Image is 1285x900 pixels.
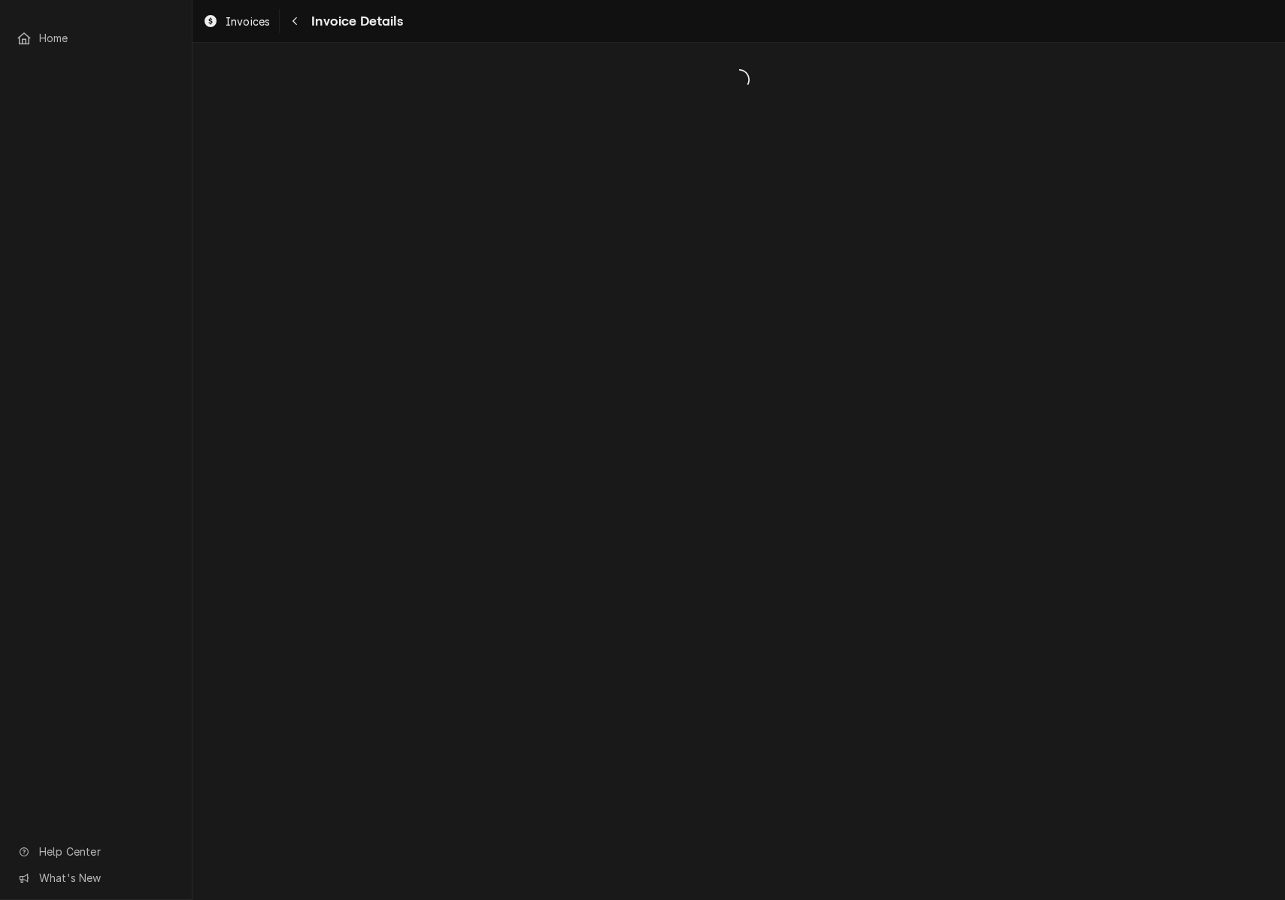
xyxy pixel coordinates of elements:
span: Invoice Details [307,11,402,32]
span: Home [39,30,175,46]
span: What's New [39,870,174,886]
a: Go to What's New [9,865,183,890]
span: Help Center [39,844,174,859]
button: Navigate back [283,9,307,33]
span: Loading... [192,64,1285,95]
span: Invoices [226,14,270,29]
a: Invoices [197,9,276,34]
a: Go to Help Center [9,839,183,864]
a: Home [9,26,183,50]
